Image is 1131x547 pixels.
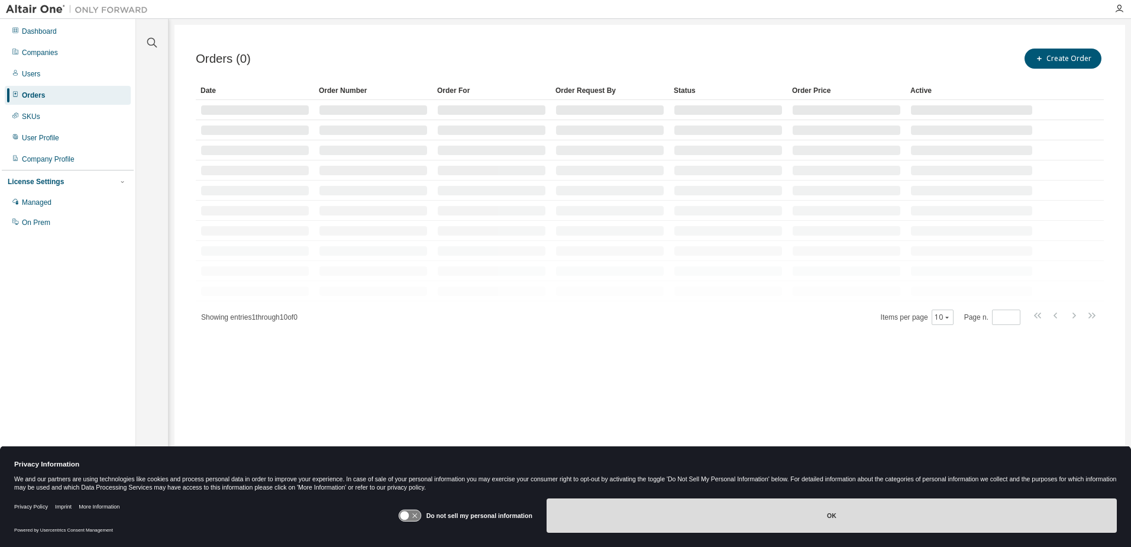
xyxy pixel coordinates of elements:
[201,313,298,321] span: Showing entries 1 through 10 of 0
[22,198,51,207] div: Managed
[22,69,40,79] div: Users
[22,48,58,57] div: Companies
[22,112,40,121] div: SKUs
[319,81,428,100] div: Order Number
[8,177,64,186] div: License Settings
[22,133,59,143] div: User Profile
[555,81,664,100] div: Order Request By
[22,91,45,100] div: Orders
[792,81,901,100] div: Order Price
[196,52,251,66] span: Orders (0)
[22,218,50,227] div: On Prem
[437,81,546,100] div: Order For
[674,81,783,100] div: Status
[22,27,57,36] div: Dashboard
[1025,49,1101,69] button: Create Order
[6,4,154,15] img: Altair One
[22,155,75,164] div: Company Profile
[881,310,954,325] span: Items per page
[201,81,309,100] div: Date
[964,310,1020,325] span: Page n.
[910,81,1033,100] div: Active
[935,313,951,322] button: 10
